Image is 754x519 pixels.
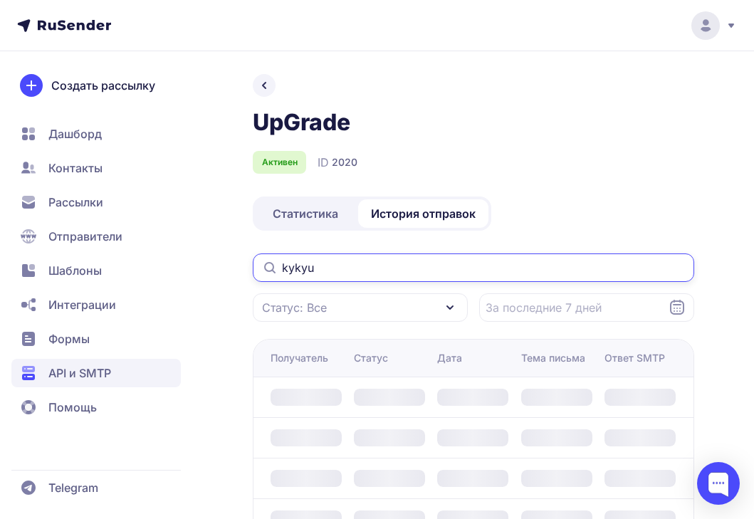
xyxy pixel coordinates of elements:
[604,351,665,365] div: Ответ SMTP
[273,205,338,222] span: Статистика
[48,194,103,211] span: Рассылки
[253,108,350,137] h1: UpGrade
[48,159,103,177] span: Контакты
[271,351,328,365] div: Получатель
[332,155,357,169] span: 2020
[48,399,97,416] span: Помощь
[48,479,98,496] span: Telegram
[371,205,476,222] span: История отправок
[262,299,327,316] span: Статус: Все
[51,77,155,94] span: Создать рассылку
[48,365,111,382] span: API и SMTP
[521,351,585,365] div: Тема письма
[11,473,181,502] a: Telegram
[354,351,388,365] div: Статус
[318,154,357,171] div: ID
[48,228,122,245] span: Отправители
[358,199,488,228] a: История отправок
[48,125,102,142] span: Дашборд
[253,253,694,282] input: Поиск
[48,296,116,313] span: Интеграции
[437,351,462,365] div: Дата
[256,199,355,228] a: Статистика
[48,330,90,347] span: Формы
[479,293,694,322] input: Datepicker input
[48,262,102,279] span: Шаблоны
[262,157,298,168] span: Активен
